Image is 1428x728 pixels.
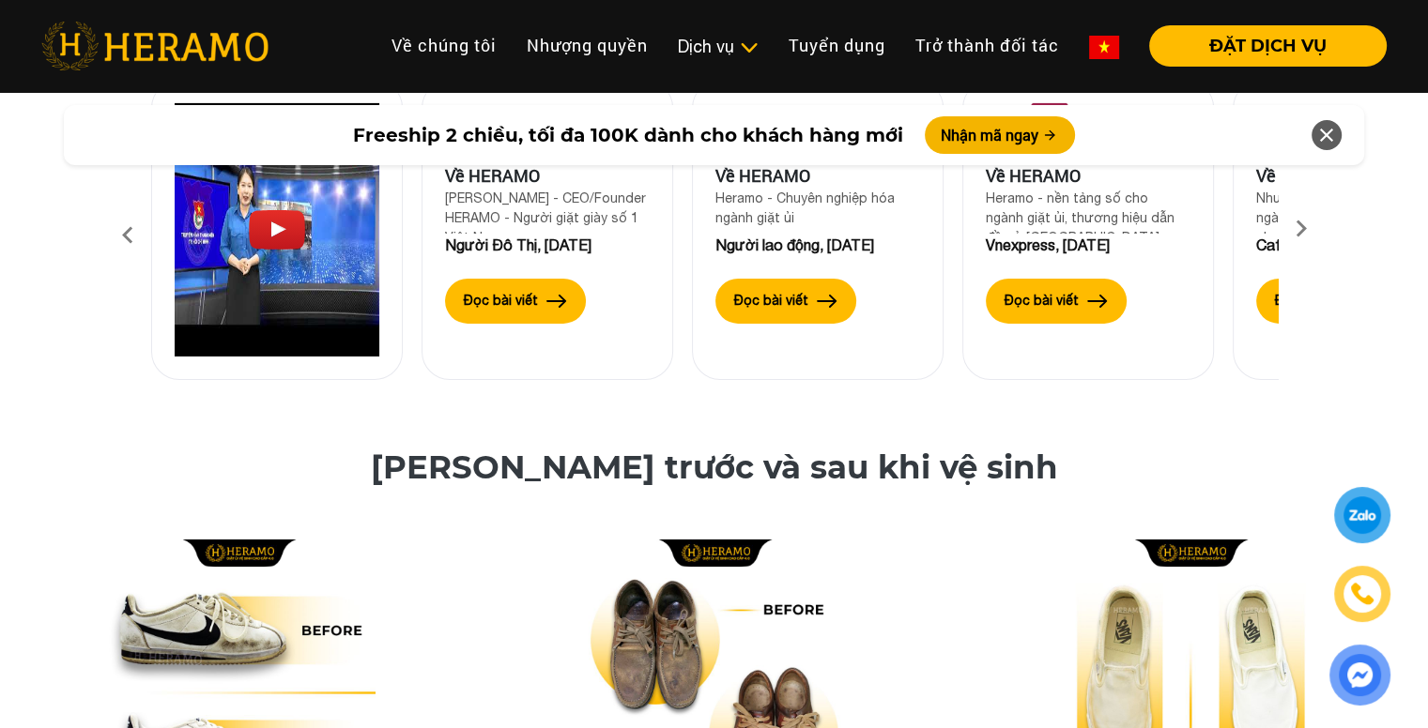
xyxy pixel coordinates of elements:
img: Heramo introduction video [175,103,379,356]
div: Người lao động, [DATE] [715,234,920,256]
img: heramo-logo.png [41,22,269,70]
label: Đọc bài viết [734,291,808,311]
label: Đọc bài viết [1005,291,1079,311]
a: Nhượng quyền [512,25,663,66]
button: ĐẶT DỊCH VỤ [1149,25,1387,67]
img: arrow [546,295,567,308]
a: phone-icon [1337,569,1388,619]
img: arrow [1087,295,1108,308]
button: Nhận mã ngay [925,116,1075,154]
div: Người Đô Thị, [DATE] [445,234,650,256]
label: Đọc bài viết [1275,291,1349,311]
img: arrow [817,295,837,308]
a: Về chúng tôi [376,25,512,66]
img: phone-icon [1352,584,1374,604]
div: [PERSON_NAME] - CEO/Founder HERAMO - Người giặt giày số 1 Việt Nam [445,189,650,234]
span: Freeship 2 chiều, tối đa 100K dành cho khách hàng mới [352,121,902,149]
img: vn-flag.png [1089,36,1119,59]
img: subToggleIcon [739,38,759,57]
div: Dịch vụ [678,34,759,59]
div: Heramo - nền tảng số cho ngành giặt ủi, thương hiệu dẫn đầu ở [GEOGRAPHIC_DATA] [986,189,1190,234]
label: Đọc bài viết [464,291,538,311]
div: Heramo - Chuyên nghiệp hóa ngành giặt ủi [715,189,920,234]
a: ĐẶT DỊCH VỤ [1134,38,1387,54]
a: Tuyển dụng [774,25,900,66]
img: Play Video [249,210,305,250]
div: Vnexpress, [DATE] [986,234,1190,256]
a: Trở thành đối tác [900,25,1074,66]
